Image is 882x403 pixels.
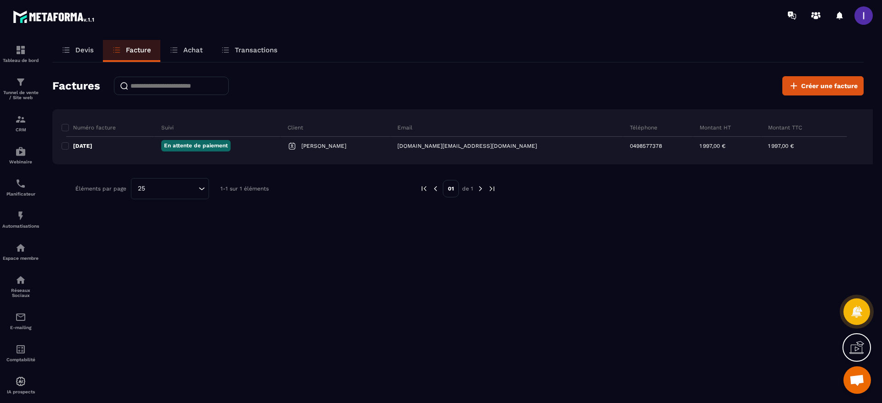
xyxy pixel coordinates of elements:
p: Tableau de bord [2,58,39,63]
img: scheduler [15,178,26,189]
a: social-networksocial-networkRéseaux Sociaux [2,268,39,305]
p: IA prospects [2,389,39,394]
p: E-mailing [2,325,39,330]
img: automations [15,242,26,253]
p: CRM [2,127,39,132]
p: Facture [126,46,151,54]
p: Automatisations [2,224,39,229]
a: automationsautomationsAutomatisations [2,203,39,235]
a: formationformationTunnel de vente / Site web [2,70,39,107]
p: Transactions [235,46,277,54]
a: accountantaccountantComptabilité [2,337,39,369]
img: prev [420,185,428,193]
a: formationformationCRM [2,107,39,139]
p: Devis [75,46,94,54]
img: prev [431,185,440,193]
p: Espace membre [2,256,39,261]
a: automationsautomationsEspace membre [2,235,39,268]
p: Réseaux Sociaux [2,288,39,298]
a: Ouvrir le chat [843,366,871,394]
p: Téléphone [630,124,657,131]
img: automations [15,210,26,221]
a: automationsautomationsWebinaire [2,139,39,171]
p: En attente de paiement [164,142,228,150]
p: Webinaire [2,159,39,164]
p: Achat [183,46,203,54]
p: Client [288,124,303,131]
p: Suivi [161,124,174,131]
p: Éléments par page [75,185,126,192]
img: next [488,185,496,193]
button: Créer une facture [782,76,864,95]
p: de 1 [462,185,473,192]
p: [DATE] [73,142,92,150]
p: Planificateur [2,191,39,196]
img: email [15,312,26,323]
p: Montant HT [700,124,731,131]
img: formation [15,77,26,88]
p: Tunnel de vente / Site web [2,90,39,100]
a: schedulerschedulerPlanificateur [2,171,39,203]
img: accountant [15,344,26,355]
a: [PERSON_NAME] [288,141,346,151]
p: Comptabilité [2,357,39,362]
div: Search for option [131,178,209,199]
a: formationformationTableau de bord [2,38,39,70]
span: 25 [135,184,148,194]
input: Search for option [148,184,196,194]
img: formation [15,45,26,56]
p: Numéro facture [73,124,116,131]
a: emailemailE-mailing [2,305,39,337]
img: automations [15,146,26,157]
h2: Factures [52,77,100,95]
p: 1-1 sur 1 éléments [220,185,269,192]
a: Devis [52,40,103,62]
img: social-network [15,274,26,285]
span: Créer une facture [801,81,858,90]
img: automations [15,376,26,387]
p: Email [397,124,413,131]
img: formation [15,114,26,125]
img: next [476,185,485,193]
a: Facture [103,40,160,62]
img: logo [13,8,96,25]
p: Montant TTC [768,124,802,131]
p: 01 [443,180,459,197]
